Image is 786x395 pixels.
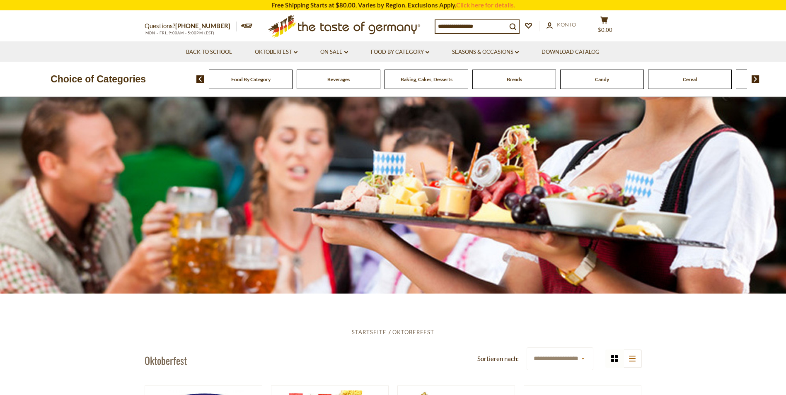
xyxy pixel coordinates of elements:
[175,22,230,29] a: [PHONE_NUMBER]
[352,329,387,335] a: Startseite
[401,76,452,82] a: Baking, Cakes, Desserts
[392,329,434,335] a: Oktoberfest
[507,76,522,82] a: Breads
[477,354,519,364] label: Sortieren nach:
[683,76,697,82] a: Cereal
[542,48,600,57] a: Download Catalog
[598,26,612,33] span: $0.00
[557,21,576,28] span: Konto
[371,48,429,57] a: Food By Category
[145,21,237,31] p: Questions?
[327,76,350,82] a: Beverages
[320,48,348,57] a: On Sale
[752,75,759,83] img: next arrow
[145,354,187,366] h1: Oktoberfest
[456,1,515,9] a: Click here for details.
[595,76,609,82] a: Candy
[547,20,576,29] a: Konto
[196,75,204,83] img: previous arrow
[186,48,232,57] a: Back to School
[592,16,617,37] button: $0.00
[145,31,215,35] span: MON - FRI, 9:00AM - 5:00PM (EST)
[255,48,297,57] a: Oktoberfest
[452,48,519,57] a: Seasons & Occasions
[231,76,271,82] a: Food By Category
